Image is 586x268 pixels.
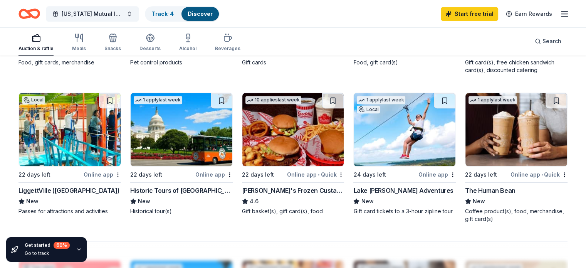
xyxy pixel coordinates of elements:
[195,170,233,179] div: Online app
[130,186,233,195] div: Historic Tours of [GEOGRAPHIC_DATA]
[138,197,150,206] span: New
[357,96,405,104] div: 1 apply last week
[242,93,344,215] a: Image for Freddy's Frozen Custard & Steakburgers10 applieslast week22 days leftOnline app•Quick[P...
[179,30,196,56] button: Alcohol
[465,59,568,74] div: Gift card(s), free chicken sandwich card(s), discounted catering
[468,96,517,104] div: 1 apply last week
[353,207,456,215] div: Gift card tickets to a 3-hour zipline tour
[18,93,121,215] a: Image for LiggettVille (San Antonio)Local22 days leftOnline appLiggettVille ([GEOGRAPHIC_DATA])Ne...
[354,93,455,166] img: Image for Lake Travis Zipline Adventures
[179,46,196,52] div: Alcohol
[465,186,515,195] div: The Human Bean
[418,170,456,179] div: Online app
[357,106,380,113] div: Local
[152,10,174,17] a: Track· 4
[361,197,373,206] span: New
[188,10,213,17] a: Discover
[242,170,274,179] div: 22 days left
[25,242,70,249] div: Get started
[242,93,344,166] img: Image for Freddy's Frozen Custard & Steakburgers
[84,170,121,179] div: Online app
[18,207,121,215] div: Passes for attractions and activities
[287,170,344,179] div: Online app Quick
[501,7,557,21] a: Earn Rewards
[18,186,119,195] div: LiggettVille ([GEOGRAPHIC_DATA])
[353,170,386,179] div: 24 days left
[130,207,233,215] div: Historical tour(s)
[541,172,543,178] span: •
[473,197,485,206] span: New
[62,9,123,19] span: [US_STATE] Mutual Invitational benefiting First Tee - [GEOGRAPHIC_DATA]
[465,93,568,223] a: Image for The Human Bean1 applylast week22 days leftOnline app•QuickThe Human BeanNewCoffee produ...
[26,197,39,206] span: New
[353,93,456,215] a: Image for Lake Travis Zipline Adventures1 applylast weekLocal24 days leftOnline appLake [PERSON_N...
[104,46,121,52] div: Snacks
[215,46,240,52] div: Beverages
[72,46,86,52] div: Meals
[130,59,233,66] div: Pet control products
[139,30,161,56] button: Desserts
[104,30,121,56] button: Snacks
[542,37,561,46] span: Search
[18,30,54,56] button: Auction & raffle
[465,207,568,223] div: Coffee product(s), food, merchandise, gift card(s)
[242,59,344,66] div: Gift cards
[19,93,121,166] img: Image for LiggettVille (San Antonio)
[529,34,568,49] button: Search
[318,172,319,178] span: •
[46,6,139,22] button: [US_STATE] Mutual Invitational benefiting First Tee - [GEOGRAPHIC_DATA]
[242,186,344,195] div: [PERSON_NAME]'s Frozen Custard & Steakburgers
[353,59,456,66] div: Food, gift card(s)
[510,170,568,179] div: Online app Quick
[130,170,162,179] div: 22 days left
[139,46,161,52] div: Desserts
[353,186,453,195] div: Lake [PERSON_NAME] Adventures
[54,242,70,249] div: 60 %
[441,7,498,21] a: Start free trial
[242,207,344,215] div: Gift basket(s), gift card(s), food
[131,93,232,166] img: Image for Historic Tours of America
[465,93,567,166] img: Image for The Human Bean
[250,197,259,206] span: 4.6
[18,59,121,66] div: Food, gift cards, merchandise
[18,170,50,179] div: 22 days left
[145,6,220,22] button: Track· 4Discover
[134,96,182,104] div: 1 apply last week
[130,93,233,215] a: Image for Historic Tours of America1 applylast week22 days leftOnline appHistoric Tours of [GEOGR...
[215,30,240,56] button: Beverages
[72,30,86,56] button: Meals
[18,46,54,52] div: Auction & raffle
[245,96,301,104] div: 10 applies last week
[22,96,45,104] div: Local
[25,250,70,256] div: Go to track
[18,5,40,23] a: Home
[465,170,497,179] div: 22 days left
